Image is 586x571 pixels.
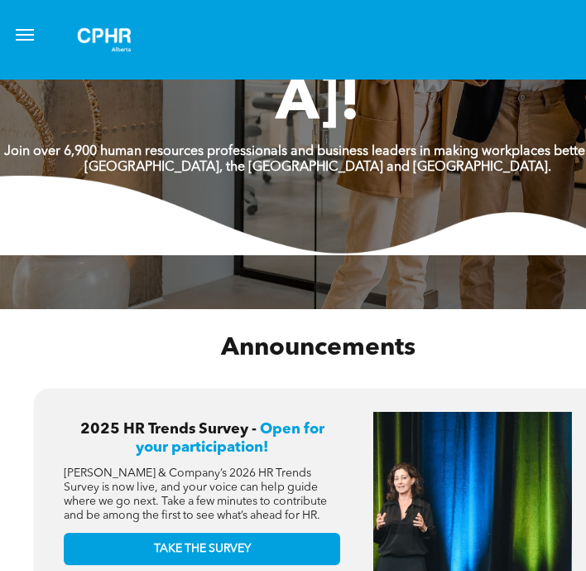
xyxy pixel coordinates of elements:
strong: [GEOGRAPHIC_DATA], the [GEOGRAPHIC_DATA] and [GEOGRAPHIC_DATA]. [84,161,551,174]
span: TAKE THE SURVEY [154,542,251,556]
img: A white background with a few lines on it [63,13,146,66]
span: Open for your participation! [136,422,324,455]
span: Announcements [221,336,415,361]
span: [PERSON_NAME] & Company’s 2026 HR Trends Survey is now live, and your voice can help guide where ... [64,467,327,521]
button: menu [8,18,41,51]
span: 2025 HR Trends Survey - [80,422,257,437]
a: TAKE THE SURVEY [64,533,340,565]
